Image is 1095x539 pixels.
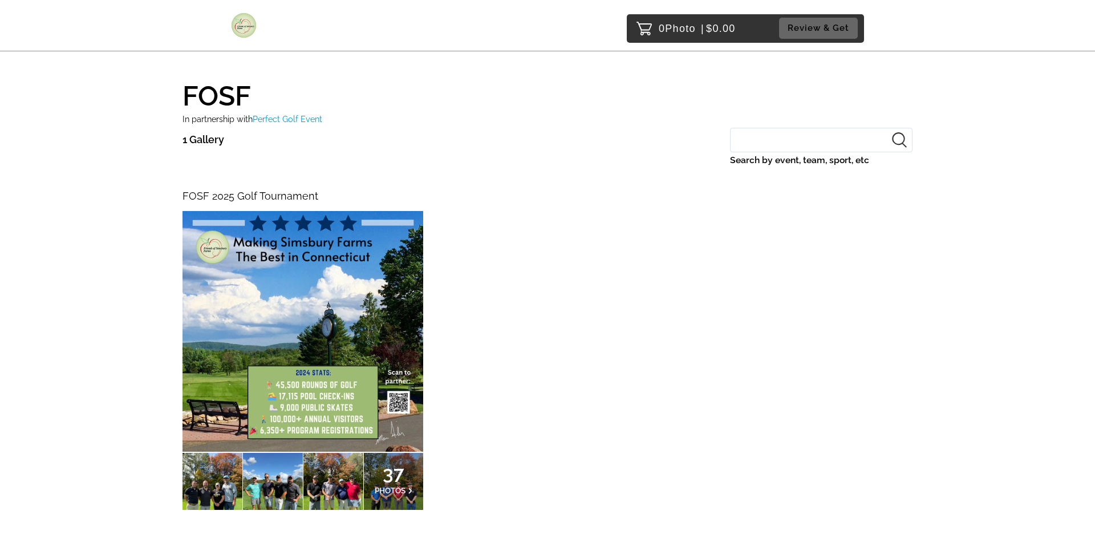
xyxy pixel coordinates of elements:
[375,486,405,495] span: PHOTOS
[730,152,912,168] label: Search by event, team, sport, etc
[659,19,736,38] p: 0 $0.00
[231,13,257,38] img: Snapphound Logo
[779,18,861,39] a: Review & Get
[665,19,696,38] span: Photo
[779,18,858,39] button: Review & Get
[375,469,412,476] span: 37
[182,114,322,124] small: In partnership with
[182,190,318,202] span: FOSF 2025 Golf Tournament
[253,114,322,124] span: Perfect Golf Event
[701,23,704,34] span: |
[182,211,423,452] img: 220792
[182,131,224,149] p: 1 Gallery
[182,72,912,110] h1: FOSF
[182,187,423,510] a: FOSF 2025 Golf Tournament37PHOTOS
